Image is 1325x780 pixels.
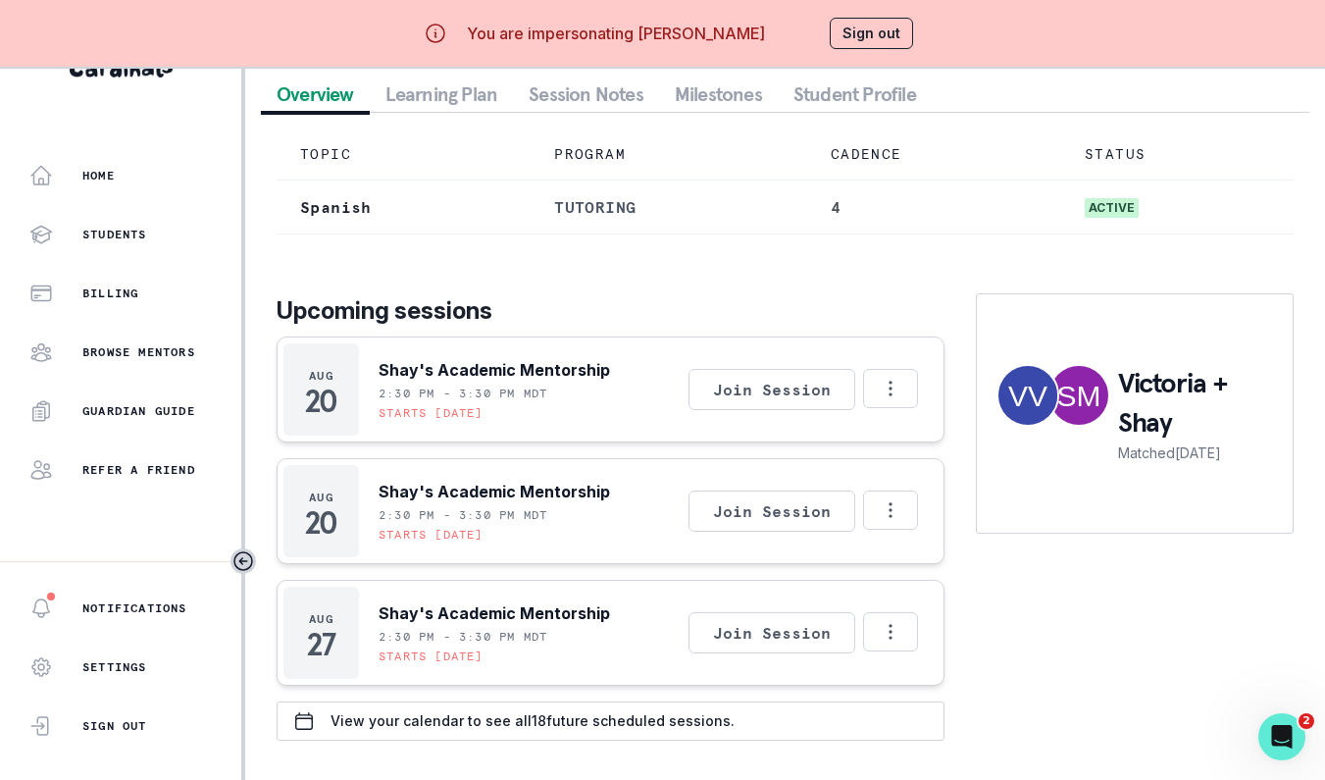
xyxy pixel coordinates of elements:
[513,77,659,112] button: Session Notes
[688,369,855,410] button: Join Session
[863,612,918,651] button: Options
[82,462,195,478] p: Refer a friend
[778,77,932,112] button: Student Profile
[379,480,610,503] p: Shay's Academic Mentorship
[863,369,918,408] button: Options
[277,129,531,181] td: TOPIC
[531,129,807,181] td: PROGRAM
[688,612,855,653] button: Join Session
[305,391,337,411] p: 20
[1118,442,1273,463] p: Matched [DATE]
[379,358,610,382] p: Shay's Academic Mentorship
[531,181,807,234] td: tutoring
[82,168,115,183] p: Home
[82,227,147,242] p: Students
[830,18,913,49] button: Sign out
[998,366,1057,425] img: Victoria Duran-Valero
[379,527,484,543] p: Starts [DATE]
[379,405,484,421] p: Starts [DATE]
[82,403,195,419] p: Guardian Guide
[82,286,138,301] p: Billing
[82,344,195,360] p: Browse Mentors
[807,129,1061,181] td: CADENCE
[82,659,147,675] p: Settings
[1299,713,1314,729] span: 2
[379,386,547,401] p: 2:30 PM - 3:30 PM MDT
[309,611,333,627] p: Aug
[82,600,187,616] p: Notifications
[305,513,337,533] p: 20
[688,491,855,532] button: Join Session
[1258,713,1305,760] iframe: Intercom live chat
[309,490,333,505] p: Aug
[863,491,918,530] button: Options
[82,718,147,734] p: Sign Out
[1061,129,1294,181] td: STATUS
[379,649,484,664] p: Starts [DATE]
[370,77,514,112] button: Learning Plan
[307,635,334,654] p: 27
[379,601,610,625] p: Shay's Academic Mentorship
[379,507,547,523] p: 2:30 PM - 3:30 PM MDT
[1085,198,1139,218] span: active
[659,77,778,112] button: Milestones
[331,713,735,729] p: View your calendar to see all 18 future scheduled sessions.
[309,368,333,384] p: Aug
[379,629,547,645] p: 2:30 PM - 3:30 PM MDT
[277,293,944,329] p: Upcoming sessions
[277,181,531,234] td: Spanish
[807,181,1061,234] td: 4
[1049,366,1108,425] img: Shay Mayer
[261,77,370,112] button: Overview
[1118,364,1273,442] p: Victoria + Shay
[467,22,765,45] p: You are impersonating [PERSON_NAME]
[230,548,256,574] button: Toggle sidebar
